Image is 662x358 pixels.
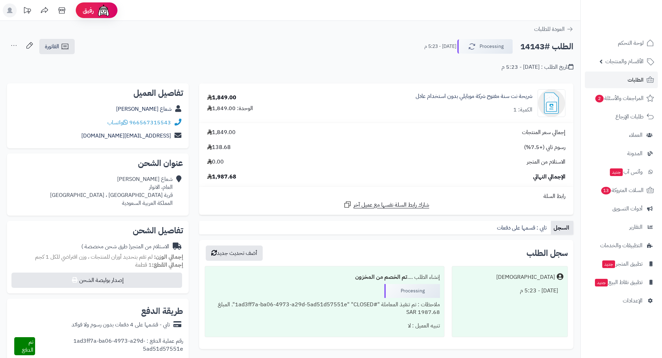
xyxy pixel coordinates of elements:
a: الإعدادات [585,292,658,309]
a: شريحة نت سنة مفتوح شركة موبايلي بدون استخدام عادل [416,92,532,100]
span: الأقسام والمنتجات [605,57,644,66]
span: رفيق [83,6,94,15]
span: جديد [595,279,608,286]
span: 138.68 [207,143,231,151]
h2: عنوان الشحن [13,159,183,167]
span: 1,987.68 [207,173,236,181]
strong: إجمالي القطع: [152,261,183,269]
small: [DATE] - 5:23 م [424,43,456,50]
h3: سجل الطلب [526,249,568,257]
div: رابط السلة [202,192,571,200]
a: العملاء [585,127,658,143]
span: 0.00 [207,158,224,166]
span: الطلبات [628,75,644,85]
span: أدوات التسويق [612,204,643,214]
span: إجمالي سعر المنتجات [522,128,565,136]
span: جديد [602,260,615,268]
a: الطلبات [585,72,658,88]
h2: تفاصيل العميل [13,89,183,97]
a: واتساب [107,118,128,127]
button: أضف تحديث جديد [206,245,263,261]
a: الفاتورة [39,39,75,54]
b: تم الخصم من المخزون [355,273,407,281]
span: الإجمالي النهائي [533,173,565,181]
div: إنشاء الطلب .... [209,270,440,284]
span: الاستلام من المتجر [527,158,565,166]
span: وآتس آب [609,167,643,177]
span: المراجعات والأسئلة [595,93,644,103]
a: وآتس آبجديد [585,164,658,180]
span: العملاء [629,130,643,140]
span: طلبات الإرجاع [615,112,644,122]
div: تاريخ الطلب : [DATE] - 5:23 م [501,63,573,71]
span: تم الدفع [22,338,33,354]
button: إصدار بوليصة الشحن [11,273,182,288]
a: التطبيقات والخدمات [585,237,658,254]
a: شعاع [PERSON_NAME] [116,105,172,113]
a: المدونة [585,145,658,162]
div: [DEMOGRAPHIC_DATA] [496,273,555,281]
small: 1 قطعة [135,261,183,269]
span: ( طرق شحن مخصصة ) [81,242,131,251]
a: السلات المتروكة13 [585,182,658,199]
a: السجل [551,221,573,235]
div: 1,849.00 [207,94,236,102]
a: تطبيق المتجرجديد [585,256,658,272]
span: التقارير [629,222,643,232]
div: تنبيه العميل : لا [209,319,440,333]
a: التقارير [585,219,658,235]
img: ai-face.png [97,3,111,17]
span: شارك رابط السلة نفسها مع عميل آخر [353,201,429,209]
a: العودة للطلبات [534,25,573,33]
span: 2 [595,94,604,102]
a: شارك رابط السلة نفسها مع عميل آخر [343,200,429,209]
span: لوحة التحكم [618,38,644,48]
a: المراجعات والأسئلة2 [585,90,658,107]
span: 13 [601,186,611,194]
h2: طريقة الدفع [141,307,183,315]
div: رقم عملية الدفع : 1ad3ff7a-ba06-4973-a29d-5ad51d57551e [35,337,183,355]
div: [DATE] - 5:23 م [456,284,563,298]
span: المدونة [627,149,643,158]
a: 966567315543 [129,118,171,127]
span: رسوم تابي (+7.5%) [524,143,565,151]
button: Processing [457,39,513,54]
span: تطبيق نقاط البيع [594,277,643,287]
img: 1724162032-Generic-SIM-450x450-90x90.png [538,89,565,117]
span: جديد [610,168,623,176]
img: logo-2.png [615,13,655,27]
a: أدوات التسويق [585,200,658,217]
span: التطبيقات والخدمات [600,241,643,250]
a: تحديثات المنصة [18,3,36,19]
a: لوحة التحكم [585,35,658,51]
span: العودة للطلبات [534,25,565,33]
span: لم تقم بتحديد أوزان للمنتجات ، وزن افتراضي للكل 1 كجم [35,253,153,261]
div: شعاع [PERSON_NAME] العام، الانوار قرية [GEOGRAPHIC_DATA] ، [GEOGRAPHIC_DATA] المملكة العربية السع... [50,175,173,207]
div: الكمية: 1 [513,106,532,114]
div: تابي - قسّمها على 4 دفعات بدون رسوم ولا فوائد [72,321,170,329]
h2: تفاصيل الشحن [13,226,183,235]
div: الاستلام من المتجر [81,243,169,251]
span: الفاتورة [45,42,59,51]
div: ملاحظات : تم تنفيذ المعاملة "#1ad3ff7a-ba06-4973-a29d-5ad51d57551e" "CLOSED". المبلغ 1987.68 SAR [209,298,440,319]
a: [EMAIL_ADDRESS][DOMAIN_NAME] [81,132,171,140]
div: Processing [384,284,440,298]
strong: إجمالي الوزن: [154,253,183,261]
a: تابي : قسمها على دفعات [494,221,551,235]
a: طلبات الإرجاع [585,108,658,125]
div: الوحدة: 1,849.00 [207,105,253,113]
h2: الطلب #14143 [520,40,573,54]
span: 1,849.00 [207,128,236,136]
span: السلات المتروكة [600,185,644,195]
span: الإعدادات [623,296,643,306]
a: تطبيق نقاط البيعجديد [585,274,658,291]
span: تطبيق المتجر [602,259,643,269]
